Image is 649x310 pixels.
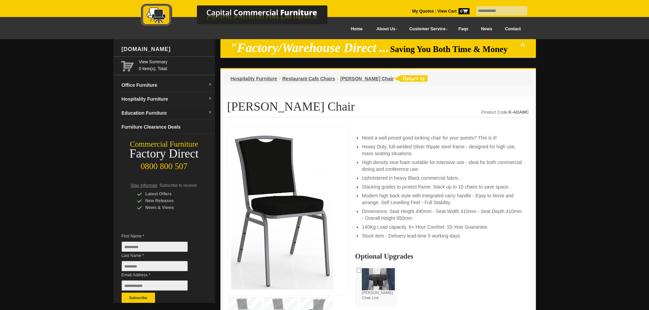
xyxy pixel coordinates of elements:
a: Office Furnituredropdown [119,78,215,92]
img: dropdown [208,97,212,101]
a: About Us [369,21,402,37]
li: › [337,75,339,82]
a: Restaurant Cafe Chairs [282,76,335,81]
img: return to [394,75,428,82]
div: Product Code: [481,109,529,116]
div: Commercial Furniture [113,140,215,149]
img: Capital Commercial Furniture Logo [122,3,360,28]
a: Hospitality Furnituredropdown [119,92,215,106]
strong: View Cart [437,9,469,14]
input: Email Address * [122,280,188,291]
label: [PERSON_NAME] Chair Link [362,268,395,301]
img: dropdown [208,111,212,115]
strong: K-ADAMC [509,110,529,115]
a: Contact [498,21,527,37]
div: News & Views [137,204,202,211]
a: View Cart0 [436,9,469,14]
input: Last Name * [122,261,188,271]
a: Capital Commercial Furniture Logo [122,3,360,30]
div: Factory Direct [113,149,215,159]
a: My Quotes [412,9,434,14]
span: First Name * [122,233,198,240]
li: Heavy Duty, full-welded Silver Ripple steel frame - designed for high use, mass seating situations. [362,143,522,157]
li: Stock item - Delivery lead-time 5 working days. [362,232,522,239]
a: [PERSON_NAME] Chair [340,76,394,81]
em: " [519,41,526,55]
button: Subscribe [122,293,155,303]
span: 0 [459,8,469,14]
a: News [475,21,498,37]
a: Faqs [452,21,475,37]
a: View Summary [139,59,212,65]
a: Furniture Clearance Deals [119,120,215,134]
img: dropdown [208,83,212,87]
div: New Releases [137,197,202,204]
li: Stacking guides to protect frame. Stack up to 10 chairs to save space. [362,183,522,190]
li: Upholstered in heavy Black commercial fabric. [362,175,522,181]
li: High density seat foam suitable for intensive use - ideal for both commercial dining and conferen... [362,159,522,173]
em: "Factory/Warehouse Direct ... [230,41,389,55]
li: Modern high back style with Integrated carry handle - Easy to Move and arrange. Self Levelling Fe... [362,192,522,206]
input: First Name * [122,242,188,252]
a: Hospitality Furniture [231,76,277,81]
div: [DOMAIN_NAME] [119,39,215,60]
li: Need a well priced good looking chair for your quests? This is it! [362,134,522,141]
a: Education Furnituredropdown [119,106,215,120]
li: 140Kg Load capacity. 6+ Hour Comfort. 15-Year Guarantee. [362,224,522,230]
span: Last Name * [122,252,198,259]
a: Customer Service [402,21,452,37]
span: Saving You Both Time & Money [390,45,518,54]
span: Subscribe to receive: [159,183,198,188]
div: 0800 800 507 [113,158,215,171]
h1: [PERSON_NAME] Chair [227,100,529,117]
span: Email Address * [122,272,198,278]
div: Latest Offers [137,191,202,197]
li: › [279,75,280,82]
h2: Optional Upgrades [355,253,529,260]
span: 0 item(s), Total: [139,59,212,71]
li: Dimensions: Seat Height 490mm - Seat Width 410mm - Seat Depth 410mm - Overall Height 950mm [362,208,522,222]
img: Adam Chair [231,131,333,290]
span: Stay Informed [131,183,157,188]
img: Adam Chair Link [362,268,395,290]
